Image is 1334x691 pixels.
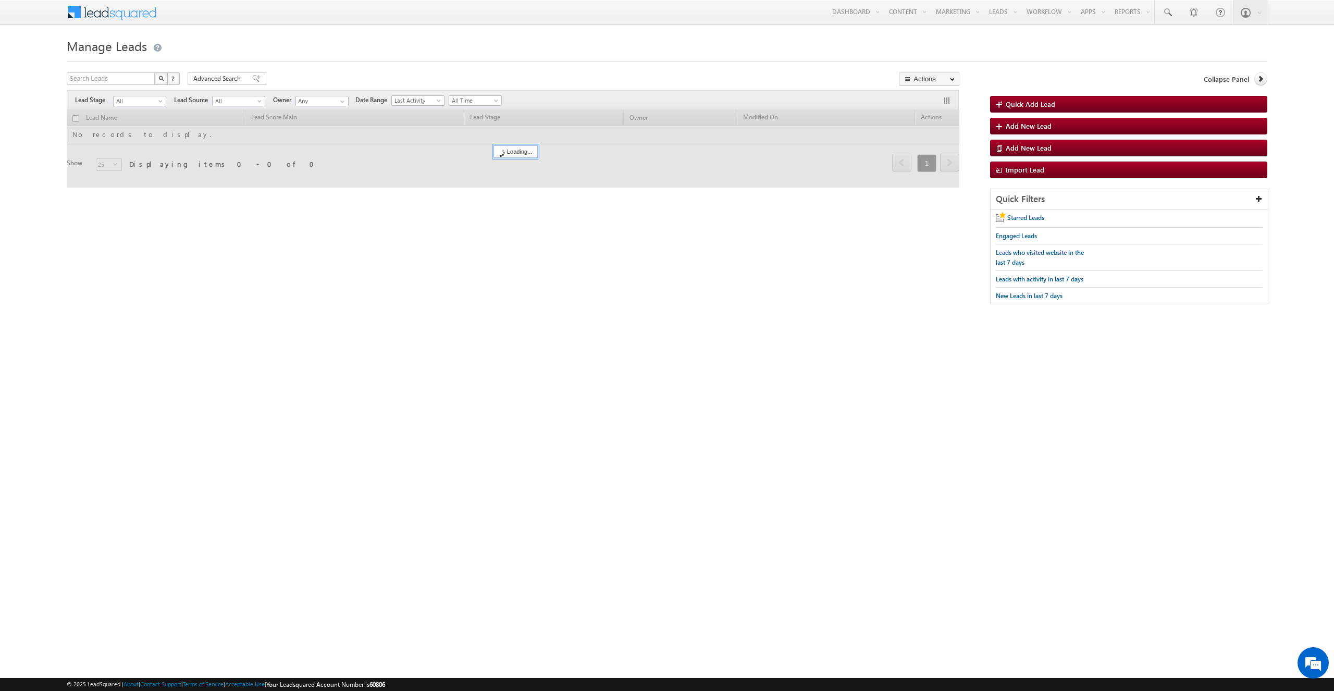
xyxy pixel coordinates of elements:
[493,145,538,158] div: Loading...
[213,96,262,106] span: All
[1007,214,1044,221] span: Starred Leads
[449,95,502,106] a: All Time
[369,681,385,688] span: 60806
[996,275,1083,283] span: Leads with activity in last 7 days
[193,74,244,83] span: Advanced Search
[996,292,1063,300] span: New Leads in last 7 days
[174,95,212,105] span: Lead Source
[355,95,391,105] span: Date Range
[225,681,265,687] a: Acceptable Use
[1204,75,1249,84] span: Collapse Panel
[158,76,164,81] img: Search
[123,681,139,687] a: About
[295,96,349,106] input: Type to Search
[113,96,166,106] a: All
[1006,100,1055,108] span: Quick Add Lead
[996,232,1037,240] span: Engaged Leads
[183,681,224,687] a: Terms of Service
[67,680,385,689] span: © 2025 LeadSquared | | | | |
[212,96,265,106] a: All
[114,96,163,106] span: All
[266,681,385,688] span: Your Leadsquared Account Number is
[167,72,180,85] button: ?
[991,189,1268,209] div: Quick Filters
[996,249,1084,266] span: Leads who visited website in the last 7 days
[140,681,181,687] a: Contact Support
[171,74,176,83] span: ?
[391,95,444,106] a: Last Activity
[67,38,147,54] span: Manage Leads
[273,95,295,105] span: Owner
[1006,165,1044,174] span: Import Lead
[335,96,348,107] a: Show All Items
[449,96,499,105] span: All Time
[392,96,441,105] span: Last Activity
[1006,121,1052,130] span: Add New Lead
[899,72,959,85] button: Actions
[1006,143,1052,152] span: Add New Lead
[75,95,113,105] span: Lead Stage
